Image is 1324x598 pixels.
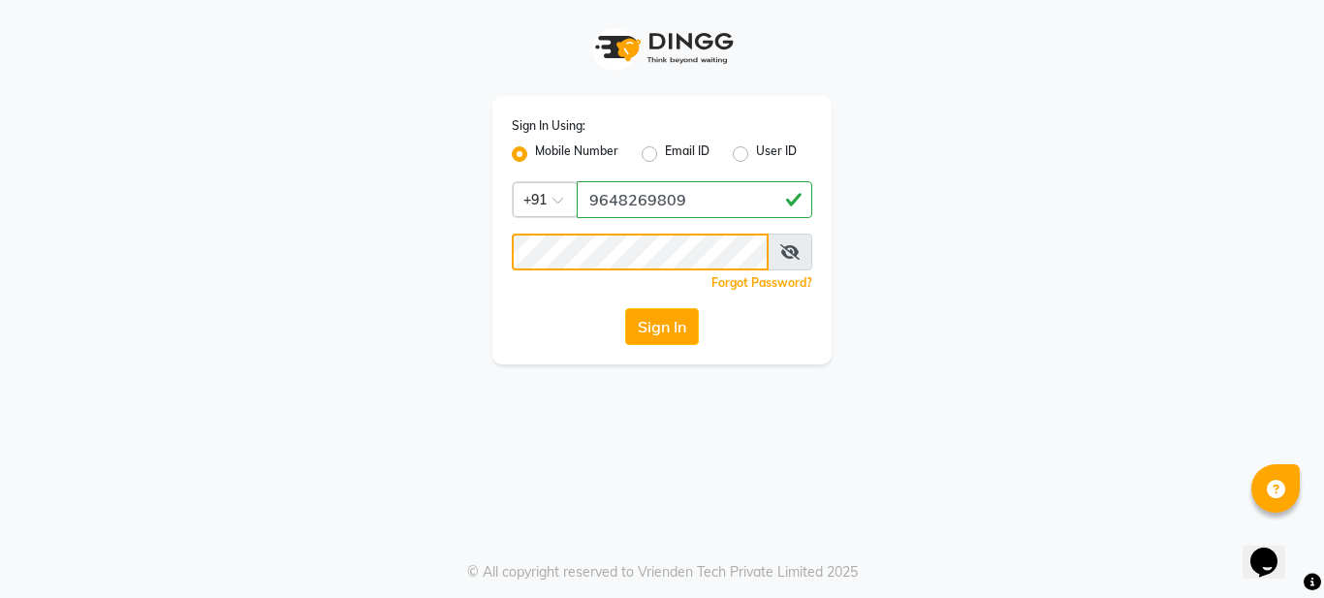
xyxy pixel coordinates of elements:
input: Username [577,181,812,218]
input: Username [512,234,769,270]
iframe: chat widget [1243,520,1305,579]
label: User ID [756,142,797,166]
button: Sign In [625,308,699,345]
img: logo1.svg [584,19,740,77]
label: Mobile Number [535,142,618,166]
label: Sign In Using: [512,117,585,135]
label: Email ID [665,142,709,166]
a: Forgot Password? [711,275,812,290]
